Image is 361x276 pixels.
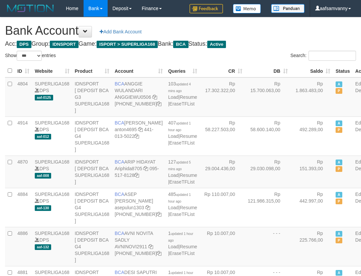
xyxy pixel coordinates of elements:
td: AVNI NOVITA SADLY [PHONE_NUMBER] [112,227,165,266]
span: IDNSPORT [50,41,79,48]
td: DPS [32,188,72,227]
span: BCA [115,192,124,197]
h1: Bank Account [5,24,356,37]
td: 4884 [15,188,32,227]
span: aaf-132 [35,244,51,250]
span: Paused [336,166,342,172]
td: DPS [32,77,72,117]
a: Copy ANGGIEWU0506 to clipboard [152,94,157,100]
a: Load [168,133,178,139]
td: ARIP HIDAYAT 095-517-8128 [112,156,165,188]
a: SUPERLIGA168 [35,81,70,86]
td: DPS [32,116,72,156]
td: Rp 492.289,00 [290,116,333,156]
td: - - - [245,227,290,266]
a: Copy asepulun1303 to clipboard [145,205,150,210]
a: EraseTFList [169,179,195,185]
td: Rp 17.302.322,00 [200,77,245,117]
th: CR: activate to sort column ascending [200,64,245,77]
a: Load [168,205,178,210]
a: Copy 4062213373 to clipboard [157,101,161,106]
td: Rp 110.007,00 [200,188,245,227]
span: updated 1 hour ago [168,232,193,242]
th: DB: activate to sort column ascending [245,64,290,77]
td: 4804 [15,77,32,117]
span: BCA [115,120,124,125]
input: Search: [309,51,356,61]
span: | | [168,192,197,217]
td: DPS [32,227,72,266]
th: Account: activate to sort column ascending [112,64,165,77]
span: | | [168,120,197,146]
td: ASEP [PERSON_NAME] [PHONE_NUMBER] [112,188,165,227]
a: Copy 4062281875 to clipboard [157,212,161,217]
h4: Acc: Group: Game: Bank: Status: [5,41,356,47]
a: SUPERLIGA168 [35,192,70,197]
a: Copy 0955178128 to clipboard [134,173,139,178]
th: Product: activate to sort column ascending [72,64,112,77]
a: Load [168,94,178,100]
span: Paused [336,127,342,133]
a: anton4695 [115,127,137,132]
span: 407 [168,120,191,132]
a: SUPERLIGA168 [35,120,70,125]
span: 127 [168,159,191,171]
td: Rp 58.600.140,00 [245,116,290,156]
a: Ariphida8705 [115,166,142,171]
span: Active [336,81,342,87]
span: ISPORT > SUPERLIGA168 [97,41,158,48]
td: IDNSPORT [ DEPOSIT BCA G4 SUPERLIGA168 ] [72,116,112,156]
span: DPS [17,41,31,48]
td: Rp 225.766,00 [290,227,333,266]
td: ANGGIE WULANDARI [PHONE_NUMBER] [112,77,165,117]
a: AVNINOVI2911 [115,244,147,249]
span: BCA [115,231,124,236]
span: aaf-130 [35,205,51,211]
td: Rp 58.227.503,00 [200,116,245,156]
a: Resume [180,94,197,100]
td: Rp 29.030.098,00 [245,156,290,188]
td: 4870 [15,156,32,188]
td: IDNSPORT [ DEPOSIT BCA G3 SUPERLIGA168 ] [72,77,112,117]
a: Load [168,173,178,178]
td: DPS [32,156,72,188]
img: MOTION_logo.png [5,3,56,13]
a: Copy 4410135022 to clipboard [134,133,139,139]
span: 103 [168,81,191,93]
span: 485 [168,192,191,204]
span: | | [168,231,197,256]
a: Copy anton4695 to clipboard [138,127,143,132]
span: Active [207,41,226,48]
a: ANGGIEWU0506 [115,94,151,100]
span: BCA [173,41,188,48]
th: Saldo: activate to sort column ascending [290,64,333,77]
img: panduan.png [271,4,305,13]
span: Active [336,120,342,126]
td: Rp 15.700.063,00 [245,77,290,117]
a: EraseTFList [169,251,195,256]
a: Resume [180,205,197,210]
span: | | [168,81,197,106]
span: Active [336,270,342,276]
span: Active [336,231,342,237]
th: Website: activate to sort column ascending [32,64,72,77]
a: Copy 4062280135 to clipboard [157,251,161,256]
a: Copy Ariphida8705 to clipboard [143,166,148,171]
span: Paused [336,88,342,94]
span: aaf-0125 [35,95,53,100]
a: SUPERLIGA168 [35,270,70,275]
td: 4886 [15,227,32,266]
td: IDNSPORT [ DEPOSIT BCA G4 SUPERLIGA168 ] [72,227,112,266]
a: asepulun1303 [115,205,144,210]
a: EraseTFList [169,101,195,106]
td: Rp 29.004.436,00 [200,156,245,188]
a: EraseTFList [169,140,195,146]
td: Rp 442.997,00 [290,188,333,227]
td: Rp 1.863.483,00 [290,77,333,117]
span: aaf-008 [35,173,51,179]
td: Rp 10.007,00 [200,227,245,266]
th: Status [333,64,353,77]
a: SUPERLIGA168 [35,159,70,165]
span: Active [336,192,342,198]
a: Add Bank Account [95,26,146,37]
